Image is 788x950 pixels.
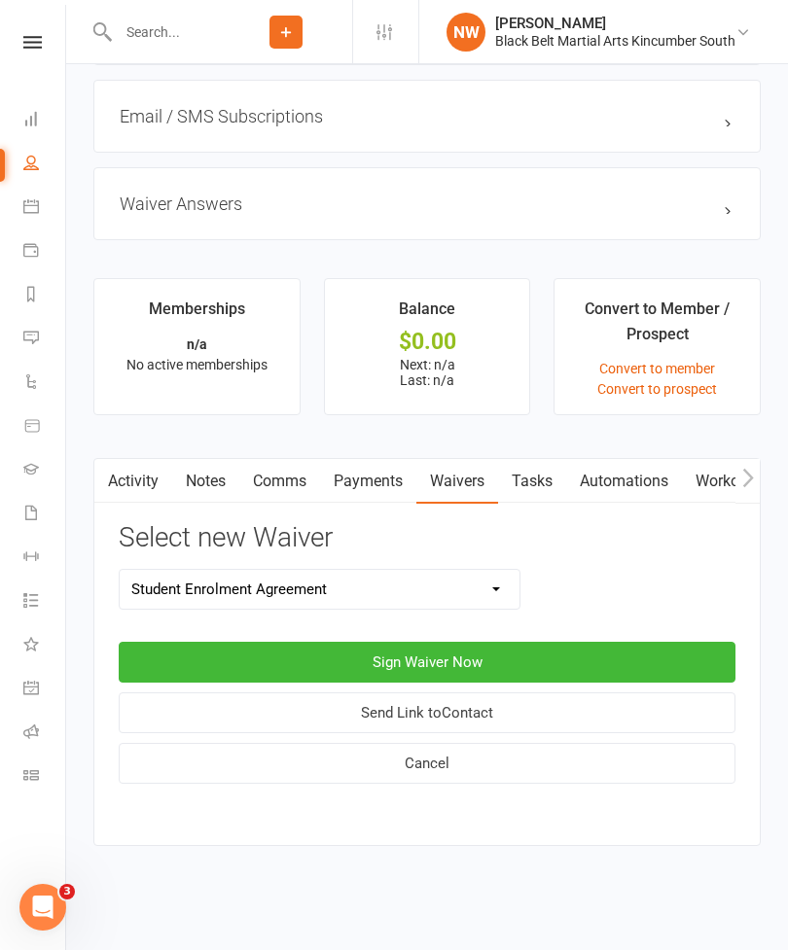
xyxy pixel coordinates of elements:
a: Product Sales [23,405,67,449]
span: 3 [59,884,75,899]
a: Tasks [498,459,566,504]
a: People [23,143,67,187]
button: Send Link toContact [119,692,735,733]
div: Balance [399,297,455,332]
div: NW [447,13,485,52]
a: Payments [23,230,67,274]
a: Waivers [416,459,498,504]
button: Sign Waiver Now [119,642,735,683]
h3: Waiver Answers [120,194,734,214]
span: No active memberships [126,357,268,372]
div: $0.00 [342,332,513,352]
p: Next: n/a Last: n/a [342,357,513,388]
a: What's New [23,624,67,668]
a: Dashboard [23,99,67,143]
a: Reports [23,274,67,318]
a: Roll call kiosk mode [23,712,67,756]
a: Payments [320,459,416,504]
h3: Select new Waiver [119,523,735,553]
a: Automations [566,459,682,504]
button: Cancel [119,743,735,784]
a: Calendar [23,187,67,230]
div: Convert to Member / Prospect [572,297,742,356]
iframe: Intercom live chat [19,884,66,931]
a: Workouts [682,459,774,504]
div: Memberships [149,297,245,332]
a: Notes [172,459,239,504]
a: General attendance kiosk mode [23,668,67,712]
a: Convert to member [599,361,715,376]
a: Activity [94,459,172,504]
a: Comms [239,459,320,504]
a: Convert to prospect [597,381,717,397]
input: Search... [112,18,220,46]
h3: Email / SMS Subscriptions [120,106,734,126]
strong: n/a [187,336,207,352]
div: [PERSON_NAME] [495,15,735,32]
a: Class kiosk mode [23,756,67,799]
div: Black Belt Martial Arts Kincumber South [495,32,735,50]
